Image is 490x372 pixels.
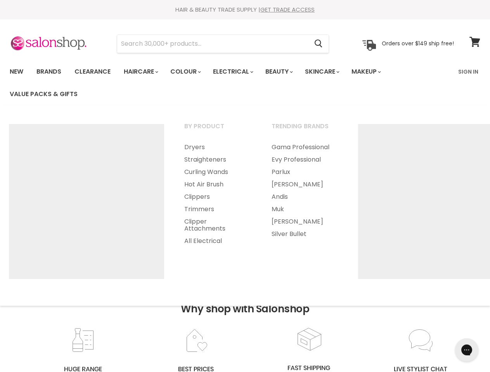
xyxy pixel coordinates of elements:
a: Skincare [299,64,344,80]
a: Silver Bullet [262,228,348,240]
a: Clipper Attachments [175,215,260,235]
a: Beauty [260,64,298,80]
button: Search [308,35,329,53]
a: New [4,64,29,80]
a: Straighteners [175,153,260,166]
a: Trending Brands [262,120,348,139]
a: [PERSON_NAME] [262,178,348,191]
a: Parlux [262,166,348,178]
a: Evy Professional [262,153,348,166]
a: All Electrical [175,235,260,247]
iframe: Gorgias live chat messenger [451,336,482,364]
a: Muk [262,203,348,215]
a: [PERSON_NAME] [262,215,348,228]
ul: Main menu [175,141,260,247]
a: Brands [31,64,67,80]
a: Value Packs & Gifts [4,86,83,102]
a: Curling Wands [175,166,260,178]
a: GET TRADE ACCESS [260,5,315,14]
p: Orders over $149 ship free! [382,40,454,47]
a: Andis [262,191,348,203]
ul: Main menu [262,141,348,240]
a: Gama Professional [262,141,348,153]
a: Colour [164,64,206,80]
a: Trimmers [175,203,260,215]
a: By Product [175,120,260,139]
a: Hot Air Brush [175,178,260,191]
ul: Main menu [4,60,454,105]
a: Makeup [346,64,386,80]
a: Clearance [69,64,116,80]
input: Search [117,35,308,53]
a: Dryers [175,141,260,153]
a: Clippers [175,191,260,203]
a: Electrical [207,64,258,80]
a: Sign In [454,64,483,80]
form: Product [117,34,329,53]
a: Haircare [118,64,163,80]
